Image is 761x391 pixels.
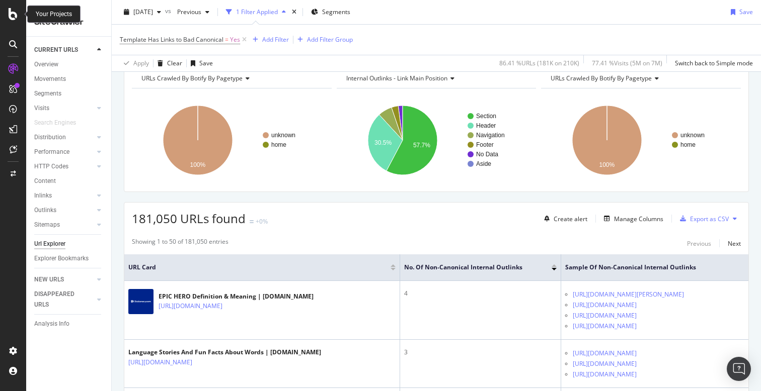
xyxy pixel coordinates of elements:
a: [URL][DOMAIN_NAME] [159,301,222,311]
div: DISAPPEARED URLS [34,289,85,310]
div: Visits [34,103,49,114]
div: Previous [687,239,711,248]
div: Clear [167,59,182,67]
div: EPIC HERO Definition & Meaning | [DOMAIN_NAME] [159,292,314,301]
h4: URLs Crawled By Botify By pagetype [139,70,323,86]
svg: A chart. [541,96,741,184]
div: Inlinks [34,190,52,201]
div: Performance [34,147,69,157]
div: Search Engines [34,118,76,128]
a: Inlinks [34,190,94,201]
div: Movements [34,74,66,84]
div: Switch back to Simple mode [675,59,753,67]
span: URLs Crawled By Botify By pagetype [141,74,243,82]
a: [URL][DOMAIN_NAME] [573,321,637,331]
div: Apply [133,59,149,67]
a: [URL][DOMAIN_NAME] [573,311,637,321]
a: NEW URLS [34,274,94,285]
a: Movements [34,74,104,84]
div: Sitemaps [34,220,60,230]
a: Distribution [34,132,94,143]
a: Content [34,176,104,186]
text: Header [476,122,496,129]
button: Add Filter [249,34,289,46]
div: Next [728,239,741,248]
div: CURRENT URLS [34,45,78,55]
div: HTTP Codes [34,161,68,172]
a: Performance [34,147,94,157]
div: Add Filter Group [307,35,353,44]
a: [URL][DOMAIN_NAME] [573,348,637,358]
h4: URLs Crawled By Botify By pagetype [549,70,732,86]
a: Overview [34,59,104,70]
a: [URL][DOMAIN_NAME] [128,357,192,367]
div: Export as CSV [690,215,729,223]
a: [URL][DOMAIN_NAME][PERSON_NAME] [573,289,684,300]
a: Url Explorer [34,239,104,249]
div: Open Intercom Messenger [727,357,751,381]
a: [URL][DOMAIN_NAME] [573,300,637,310]
button: 1 Filter Applied [222,4,290,20]
text: unknown [271,132,295,139]
div: A chart. [337,96,537,184]
text: Navigation [476,132,505,139]
div: Manage Columns [614,215,663,223]
a: Outlinks [34,205,94,216]
div: Save [199,59,213,67]
button: Switch back to Simple mode [671,55,753,71]
button: Apply [120,55,149,71]
text: 100% [190,161,206,168]
button: Previous [173,4,213,20]
span: Yes [230,33,240,47]
span: = [225,35,229,44]
div: Outlinks [34,205,56,216]
span: Sample of Non-Canonical Internal Outlinks [565,263,729,272]
span: Previous [173,8,201,16]
button: Add Filter Group [293,34,353,46]
button: Export as CSV [676,211,729,227]
text: No Data [476,151,498,158]
div: 3 [404,348,557,357]
h4: Internal Outlinks - Link Main Position [344,70,527,86]
a: HTTP Codes [34,161,94,172]
div: NEW URLS [34,274,64,285]
a: Analysis Info [34,319,104,329]
text: Section [476,113,496,120]
a: Search Engines [34,118,86,128]
a: DISAPPEARED URLS [34,289,94,310]
button: [DATE] [120,4,165,20]
span: Internal Outlinks - Link Main Position [346,74,447,82]
div: 1 Filter Applied [236,8,278,16]
a: Segments [34,88,104,99]
div: times [290,7,298,17]
span: No. of Non-Canonical Internal Outlinks [404,263,537,272]
span: Template Has Links to Bad Canonical [120,35,223,44]
div: Explorer Bookmarks [34,253,89,264]
img: Equal [250,220,254,223]
button: Segments [307,4,354,20]
div: Create alert [554,215,587,223]
span: Segments [322,8,350,16]
a: CURRENT URLS [34,45,94,55]
a: [URL][DOMAIN_NAME] [573,369,637,379]
button: Create alert [540,211,587,227]
text: home [271,141,286,148]
text: Footer [476,141,494,148]
div: Analysis Info [34,319,69,329]
svg: A chart. [132,96,332,184]
div: Content [34,176,56,186]
button: Next [728,237,741,249]
text: 57.7% [413,142,430,149]
a: Sitemaps [34,220,94,230]
a: Explorer Bookmarks [34,253,104,264]
text: 100% [599,161,615,168]
span: URL Card [128,263,388,272]
button: Save [727,4,753,20]
div: 86.41 % URLs ( 181K on 210K ) [499,59,579,67]
button: Previous [687,237,711,249]
span: vs [165,7,173,15]
a: [URL][DOMAIN_NAME] [573,359,637,369]
div: 77.41 % Visits ( 5M on 7M ) [592,59,662,67]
